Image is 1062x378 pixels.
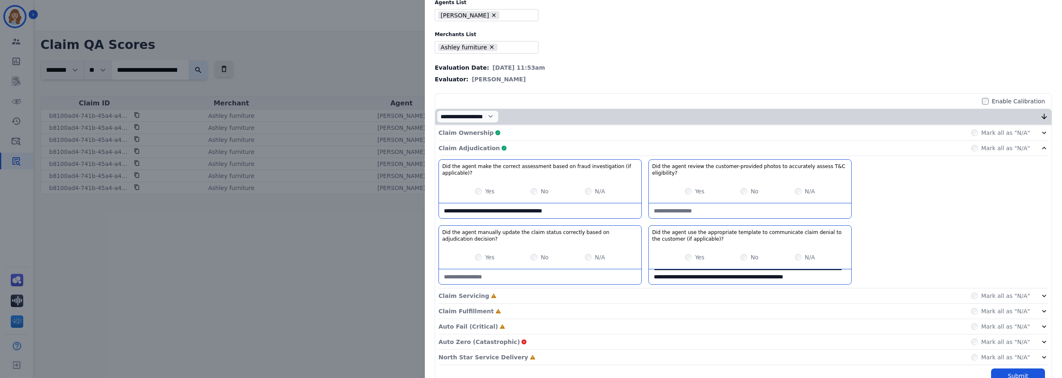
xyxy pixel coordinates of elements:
label: No [750,187,758,195]
h3: Did the agent manually update the claim status correctly based on adjudication decision? [442,229,638,242]
label: No [541,253,548,261]
div: Evaluation Date: [435,63,1052,72]
p: Auto Zero (Catastrophic) [438,338,520,346]
label: Mark all as "N/A" [981,322,1030,331]
label: N/A [595,187,605,195]
label: Yes [485,187,494,195]
label: Yes [695,187,704,195]
ul: selected options [437,10,533,20]
p: Auto Fail (Critical) [438,322,498,331]
button: Remove Ashley furniture [489,44,495,50]
label: Mark all as "N/A" [981,338,1030,346]
label: Mark all as "N/A" [981,307,1030,315]
span: [DATE] 11:53am [492,63,545,72]
li: [PERSON_NAME] [438,11,500,19]
label: Enable Calibration [992,97,1045,105]
h3: Did the agent review the customer-provided photos to accurately assess T&C eligibility? [652,163,848,176]
label: No [750,253,758,261]
button: Remove Mona Horne [491,12,497,18]
label: Mark all as "N/A" [981,129,1030,137]
label: Mark all as "N/A" [981,292,1030,300]
label: N/A [805,253,815,261]
div: Evaluator: [435,75,1052,83]
p: Claim Servicing [438,292,489,300]
li: Ashley furniture [438,44,498,51]
label: N/A [805,187,815,195]
p: Claim Fulfillment [438,307,494,315]
h3: Did the agent make the correct assessment based on fraud investigation (if applicable)? [442,163,638,176]
label: Mark all as "N/A" [981,144,1030,152]
label: Yes [485,253,494,261]
label: Yes [695,253,704,261]
span: [PERSON_NAME] [472,75,526,83]
h3: Did the agent use the appropriate template to communicate claim denial to the customer (if applic... [652,229,848,242]
p: Claim Ownership [438,129,494,137]
p: North Star Service Delivery [438,353,528,361]
label: Mark all as "N/A" [981,353,1030,361]
p: Claim Adjudication [438,144,500,152]
label: No [541,187,548,195]
ul: selected options [437,42,533,52]
label: N/A [595,253,605,261]
label: Merchants List [435,31,1052,38]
